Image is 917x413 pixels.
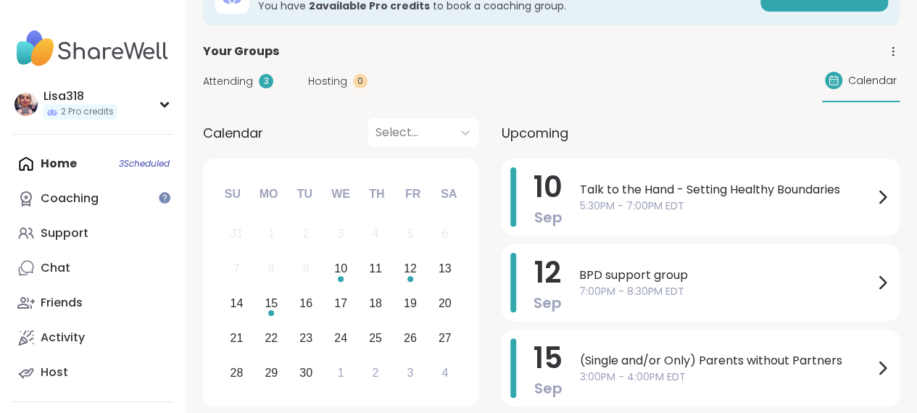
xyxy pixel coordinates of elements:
div: Choose Saturday, September 13th, 2025 [429,254,460,285]
div: 22 [265,328,278,348]
div: Choose Wednesday, September 10th, 2025 [325,254,357,285]
span: 15 [534,338,563,378]
span: 10 [534,167,563,207]
div: Choose Thursday, October 2nd, 2025 [360,357,391,388]
span: Sep [534,293,562,313]
span: Sep [534,378,563,399]
div: Lisa318 [43,88,117,104]
span: Attending [203,74,253,89]
span: 12 [534,252,561,293]
div: 3 [259,74,273,88]
div: Choose Tuesday, September 16th, 2025 [291,288,322,320]
div: 24 [334,328,347,348]
span: 3:00PM - 4:00PM EDT [580,370,874,385]
div: Not available Thursday, September 4th, 2025 [360,219,391,250]
div: 7 [233,259,240,278]
div: 10 [334,259,347,278]
div: 16 [299,293,312,313]
div: Fr [397,178,428,210]
span: Talk to the Hand - Setting Healthy Boundaries [580,181,874,199]
div: 0 [353,74,368,88]
div: Choose Monday, September 22nd, 2025 [256,322,287,354]
img: ShareWell Nav Logo [12,23,173,74]
div: Not available Sunday, September 7th, 2025 [221,254,252,285]
div: Choose Monday, September 29th, 2025 [256,357,287,388]
div: 11 [369,259,382,278]
div: 1 [338,363,344,383]
span: 2 Pro credits [61,106,114,118]
span: Hosting [308,74,347,89]
div: 3 [407,363,413,383]
div: 6 [441,224,448,243]
div: Choose Friday, October 3rd, 2025 [394,357,426,388]
div: Choose Friday, September 19th, 2025 [394,288,426,320]
span: Calendar [848,73,897,88]
div: Choose Sunday, September 21st, 2025 [221,322,252,354]
div: 18 [369,293,382,313]
div: Choose Thursday, September 11th, 2025 [360,254,391,285]
span: Sep [534,207,563,228]
span: Your Groups [203,43,279,60]
div: Choose Sunday, September 14th, 2025 [221,288,252,320]
div: Tu [289,178,320,210]
img: Lisa318 [14,93,38,116]
a: Chat [12,251,173,285]
div: Not available Saturday, September 6th, 2025 [429,219,460,250]
div: Not available Wednesday, September 3rd, 2025 [325,219,357,250]
div: Choose Tuesday, September 30th, 2025 [291,357,322,388]
span: 7:00PM - 8:30PM EDT [579,284,874,299]
div: 19 [404,293,417,313]
div: Mo [252,178,284,210]
div: Choose Friday, September 26th, 2025 [394,322,426,354]
span: 5:30PM - 7:00PM EDT [580,199,874,214]
div: Choose Wednesday, September 17th, 2025 [325,288,357,320]
div: 23 [299,328,312,348]
div: Not available Monday, September 8th, 2025 [256,254,287,285]
div: 4 [441,363,448,383]
div: Su [217,178,249,210]
div: 29 [265,363,278,383]
div: 27 [439,328,452,348]
span: (Single and/or Only) Parents without Partners [580,352,874,370]
div: We [325,178,357,210]
div: Choose Saturday, September 27th, 2025 [429,322,460,354]
span: Calendar [203,123,263,143]
div: Choose Thursday, September 25th, 2025 [360,322,391,354]
div: Activity [41,330,85,346]
div: 9 [303,259,310,278]
div: 4 [372,224,378,243]
div: Support [41,225,88,241]
div: Not available Tuesday, September 9th, 2025 [291,254,322,285]
div: 1 [268,224,275,243]
div: 8 [268,259,275,278]
div: Choose Monday, September 15th, 2025 [256,288,287,320]
div: Friends [41,295,83,311]
span: BPD support group [579,267,874,284]
div: Host [41,364,68,380]
div: Not available Sunday, August 31st, 2025 [221,219,252,250]
div: Choose Saturday, October 4th, 2025 [429,357,460,388]
div: 2 [372,363,378,383]
div: 21 [230,328,243,348]
div: 28 [230,363,243,383]
a: Activity [12,320,173,355]
div: month 2025-09 [219,217,462,390]
div: 14 [230,293,243,313]
span: Upcoming [502,123,568,143]
div: Choose Tuesday, September 23rd, 2025 [291,322,322,354]
div: Not available Friday, September 5th, 2025 [394,219,426,250]
div: Sa [433,178,465,210]
div: Chat [41,260,70,276]
div: 12 [404,259,417,278]
div: Choose Sunday, September 28th, 2025 [221,357,252,388]
a: Coaching [12,181,173,216]
div: 17 [334,293,347,313]
div: Coaching [41,191,99,206]
div: Choose Saturday, September 20th, 2025 [429,288,460,320]
div: 15 [265,293,278,313]
div: Not available Tuesday, September 2nd, 2025 [291,219,322,250]
div: Choose Thursday, September 18th, 2025 [360,288,391,320]
iframe: Spotlight [159,192,170,204]
div: 13 [439,259,452,278]
a: Support [12,216,173,251]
